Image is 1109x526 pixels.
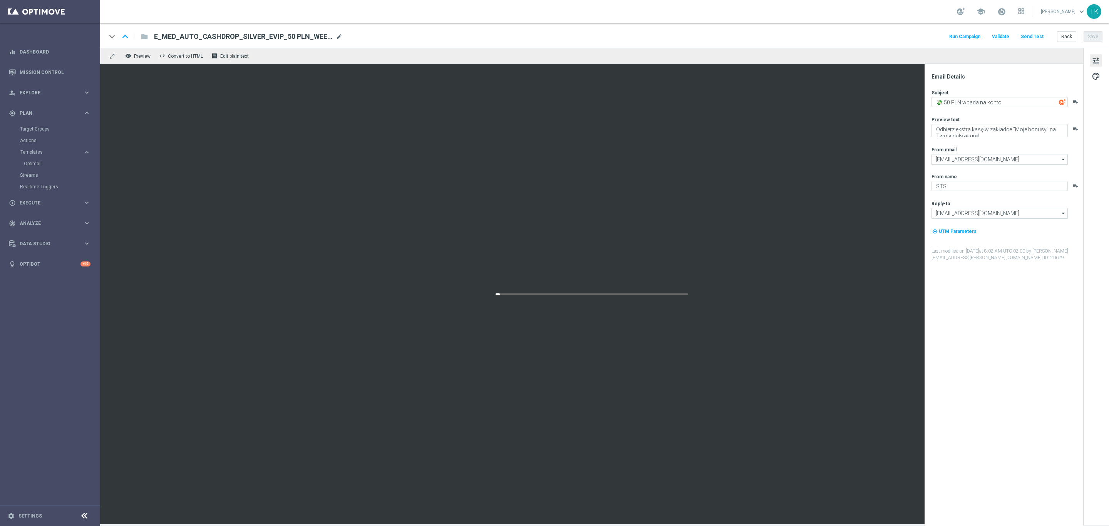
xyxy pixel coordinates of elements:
button: track_changes Analyze keyboard_arrow_right [8,220,91,226]
div: TK [1087,4,1101,19]
i: keyboard_arrow_right [83,109,90,117]
i: keyboard_arrow_right [83,149,90,156]
div: Data Studio [9,240,83,247]
span: Templates [20,150,75,154]
a: Optibot [20,254,80,274]
a: Streams [20,172,80,178]
label: Subject [931,90,948,96]
button: Save [1084,31,1102,42]
span: | ID: 20629 [1042,255,1064,260]
a: Optimail [24,161,80,167]
span: Edit plain text [220,54,249,59]
i: keyboard_arrow_right [83,199,90,206]
button: Mission Control [8,69,91,75]
i: arrow_drop_down [1060,154,1067,164]
button: code Convert to HTML [157,51,206,61]
a: Realtime Triggers [20,184,80,190]
img: optiGenie.svg [1059,99,1066,106]
label: Last modified on [DATE] at 8:02 AM UTC-02:00 by [PERSON_NAME][EMAIL_ADDRESS][PERSON_NAME][DOMAIN_... [931,248,1082,261]
span: Plan [20,111,83,116]
i: keyboard_arrow_right [83,240,90,247]
span: school [977,7,985,16]
button: receipt Edit plain text [209,51,252,61]
div: Realtime Triggers [20,181,99,193]
i: equalizer [9,49,16,55]
button: my_location UTM Parameters [931,227,977,236]
button: playlist_add [1072,99,1079,105]
div: Email Details [931,73,1082,80]
a: [PERSON_NAME]keyboard_arrow_down [1040,6,1087,17]
a: Actions [20,137,80,144]
div: lightbulb Optibot +10 [8,261,91,267]
button: Back [1057,31,1076,42]
button: gps_fixed Plan keyboard_arrow_right [8,110,91,116]
div: Templates [20,150,83,154]
i: remove_red_eye [125,53,131,59]
i: my_location [932,229,938,234]
span: E_MED_AUTO_CASHDROP_SILVER_EVIP_50 PLN_WEEKLY(1) [154,32,333,41]
div: Explore [9,89,83,96]
i: playlist_add [1072,126,1079,132]
div: +10 [80,261,90,266]
span: Explore [20,90,83,95]
i: keyboard_arrow_right [83,89,90,96]
label: Preview text [931,117,960,123]
span: keyboard_arrow_down [1077,7,1086,16]
span: palette [1092,71,1100,81]
div: Plan [9,110,83,117]
button: playlist_add [1072,183,1079,189]
span: Preview [134,54,151,59]
div: Mission Control [9,62,90,82]
label: From email [931,147,957,153]
i: lightbulb [9,261,16,268]
div: Execute [9,199,83,206]
button: play_circle_outline Execute keyboard_arrow_right [8,200,91,206]
a: Dashboard [20,42,90,62]
span: Validate [992,34,1009,39]
a: Target Groups [20,126,80,132]
input: Select [931,154,1068,165]
span: mode_edit [336,33,343,40]
button: Validate [991,32,1010,42]
button: Data Studio keyboard_arrow_right [8,241,91,247]
input: Select [931,208,1068,219]
div: Target Groups [20,123,99,135]
i: settings [8,513,15,519]
i: arrow_drop_down [1060,208,1067,218]
i: keyboard_arrow_up [119,31,131,42]
a: Settings [18,514,42,518]
button: Send Test [1020,32,1045,42]
div: Actions [20,135,99,146]
button: tune [1090,54,1102,67]
button: remove_red_eye Preview [123,51,154,61]
span: UTM Parameters [939,229,977,234]
div: Streams [20,169,99,181]
span: Analyze [20,221,83,226]
i: play_circle_outline [9,199,16,206]
div: Templates [20,146,99,169]
button: palette [1090,70,1102,82]
i: keyboard_arrow_right [83,219,90,227]
button: equalizer Dashboard [8,49,91,55]
i: receipt [211,53,218,59]
i: track_changes [9,220,16,227]
div: Dashboard [9,42,90,62]
button: person_search Explore keyboard_arrow_right [8,90,91,96]
label: Reply-to [931,201,950,207]
div: Analyze [9,220,83,227]
div: Optimail [24,158,99,169]
button: Run Campaign [948,32,982,42]
a: Mission Control [20,62,90,82]
button: Templates keyboard_arrow_right [20,149,91,155]
span: Data Studio [20,241,83,246]
span: tune [1092,56,1100,66]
